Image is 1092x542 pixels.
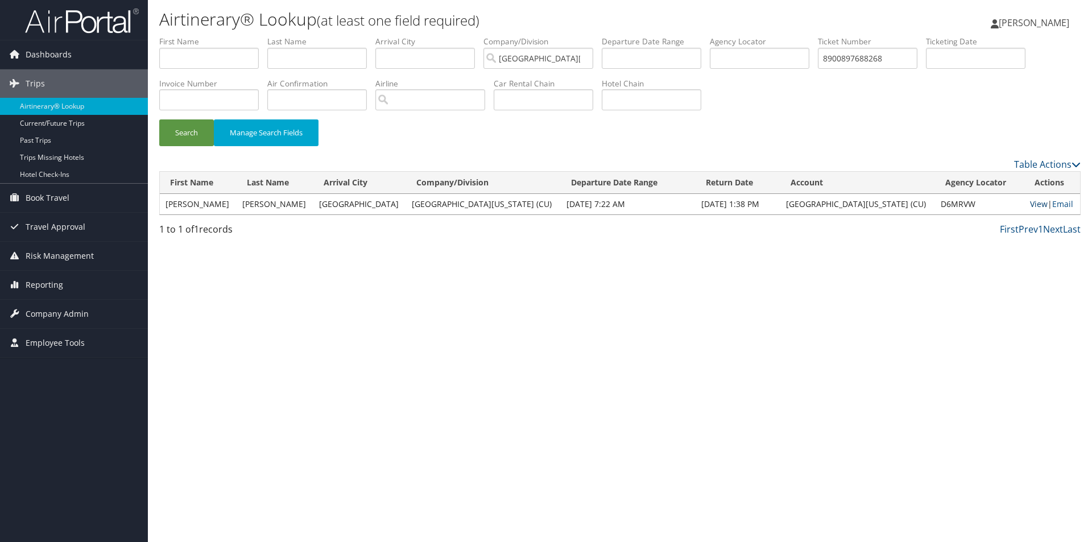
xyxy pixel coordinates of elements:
label: Arrival City [375,36,483,47]
span: Dashboards [26,40,72,69]
a: Email [1052,198,1073,209]
td: [GEOGRAPHIC_DATA] [313,194,406,214]
th: Agency Locator: activate to sort column ascending [935,172,1024,194]
div: 1 to 1 of records [159,222,377,242]
label: Ticket Number [818,36,926,47]
span: 1 [194,223,199,235]
label: Car Rental Chain [494,78,602,89]
span: Travel Approval [26,213,85,241]
label: Departure Date Range [602,36,710,47]
label: Ticketing Date [926,36,1034,47]
span: Reporting [26,271,63,299]
span: [PERSON_NAME] [999,16,1069,29]
a: Last [1063,223,1081,235]
a: [PERSON_NAME] [991,6,1081,40]
a: View [1030,198,1048,209]
td: [PERSON_NAME] [160,194,237,214]
h1: Airtinerary® Lookup [159,7,773,31]
th: Last Name: activate to sort column ascending [237,172,313,194]
th: Account: activate to sort column ascending [780,172,935,194]
label: First Name [159,36,267,47]
td: [DATE] 7:22 AM [561,194,696,214]
span: Company Admin [26,300,89,328]
th: Actions [1024,172,1080,194]
a: Table Actions [1014,158,1081,171]
label: Air Confirmation [267,78,375,89]
label: Company/Division [483,36,602,47]
button: Manage Search Fields [214,119,318,146]
td: [PERSON_NAME] [237,194,313,214]
label: Airline [375,78,494,89]
label: Hotel Chain [602,78,710,89]
td: [GEOGRAPHIC_DATA][US_STATE] (CU) [780,194,935,214]
td: [GEOGRAPHIC_DATA][US_STATE] (CU) [406,194,561,214]
a: Next [1043,223,1063,235]
a: Prev [1019,223,1038,235]
a: First [1000,223,1019,235]
td: D6MRVW [935,194,1024,214]
th: First Name: activate to sort column ascending [160,172,237,194]
img: airportal-logo.png [25,7,139,34]
a: 1 [1038,223,1043,235]
td: [DATE] 1:38 PM [696,194,780,214]
th: Return Date: activate to sort column ascending [696,172,780,194]
span: Employee Tools [26,329,85,357]
button: Search [159,119,214,146]
span: Book Travel [26,184,69,212]
label: Last Name [267,36,375,47]
small: (at least one field required) [317,11,479,30]
span: Trips [26,69,45,98]
th: Company/Division [406,172,561,194]
label: Agency Locator [710,36,818,47]
span: Risk Management [26,242,94,270]
label: Invoice Number [159,78,267,89]
td: | [1024,194,1080,214]
th: Departure Date Range: activate to sort column descending [561,172,696,194]
th: Arrival City: activate to sort column ascending [313,172,406,194]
